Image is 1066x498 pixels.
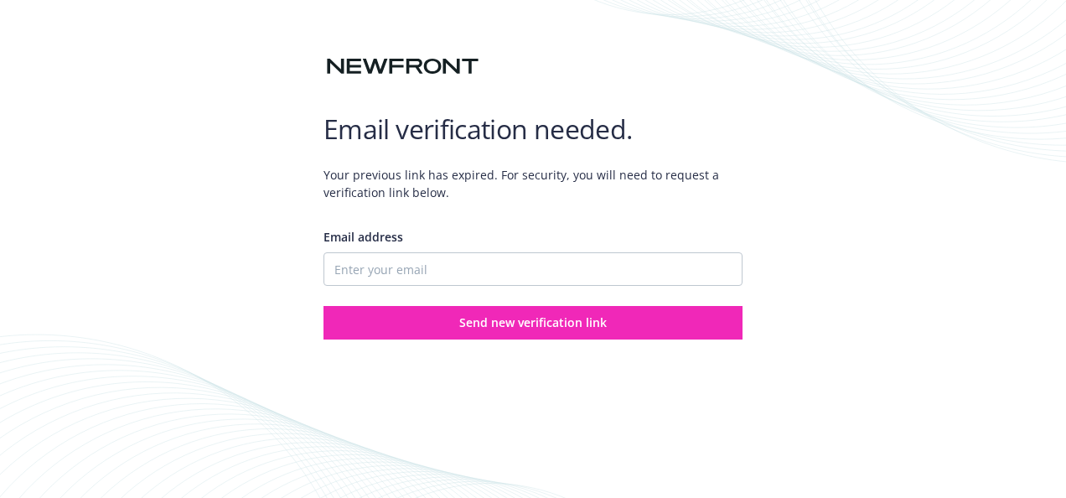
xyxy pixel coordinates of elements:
span: Email address [323,229,403,245]
button: Send new verification link [323,306,743,340]
img: Newfront logo [323,52,482,81]
span: Send new verification link [459,314,607,330]
h1: Email verification needed. [323,112,743,146]
input: Enter your email [323,252,743,286]
span: Your previous link has expired. For security, you will need to request a verification link below. [323,153,743,215]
